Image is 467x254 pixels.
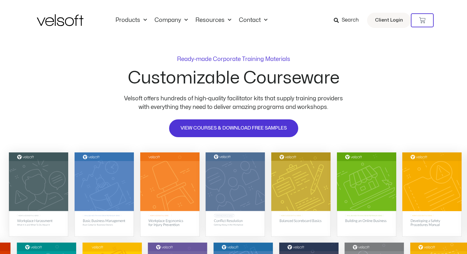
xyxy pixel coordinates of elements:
[128,70,339,87] h2: Customizable Courseware
[112,17,271,24] nav: Menu
[181,124,287,132] span: VIEW COURSES & DOWNLOAD FREE SAMPLES
[119,94,348,111] p: Velsoft offers hundreds of high-quality facilitator kits that supply training providers with ever...
[37,14,83,26] img: Velsoft Training Materials
[192,17,235,24] a: ResourcesMenu Toggle
[342,16,359,24] span: Search
[375,16,403,24] span: Client Login
[168,119,299,138] a: VIEW COURSES & DOWNLOAD FREE SAMPLES
[177,57,290,62] p: Ready-made Corporate Training Materials
[151,17,192,24] a: CompanyMenu Toggle
[112,17,151,24] a: ProductsMenu Toggle
[235,17,271,24] a: ContactMenu Toggle
[334,15,363,26] a: Search
[367,13,411,28] a: Client Login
